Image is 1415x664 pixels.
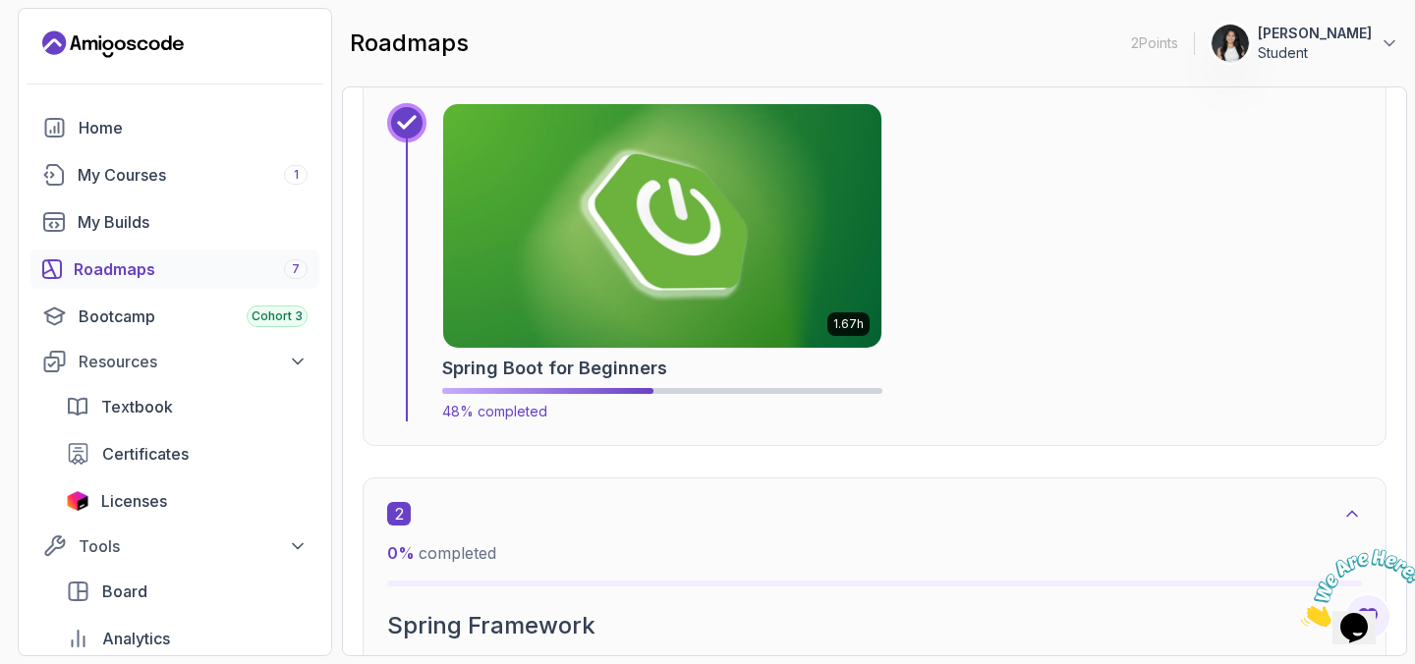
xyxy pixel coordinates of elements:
div: Resources [79,350,308,373]
iframe: chat widget [1293,541,1415,635]
a: board [54,572,319,611]
span: Licenses [101,489,167,513]
span: Board [102,580,147,603]
div: Home [79,116,308,139]
a: textbook [54,387,319,426]
span: completed [387,543,496,563]
span: Textbook [101,395,173,418]
button: Resources [30,344,319,379]
button: user profile image[PERSON_NAME]Student [1211,24,1399,63]
h2: Spring Framework [387,610,1362,641]
div: Roadmaps [74,257,308,281]
a: analytics [54,619,319,658]
img: user profile image [1212,25,1249,62]
a: builds [30,202,319,242]
p: Student [1258,43,1372,63]
div: Bootcamp [79,304,308,328]
a: roadmaps [30,249,319,289]
span: Certificates [102,442,189,466]
img: Chat attention grabber [8,8,130,85]
div: My Courses [78,163,308,187]
h2: roadmaps [350,28,469,59]
div: My Builds [78,210,308,234]
a: Landing page [42,28,184,60]
img: jetbrains icon [66,491,89,511]
span: 1 [294,167,299,183]
a: certificates [54,434,319,473]
img: Spring Boot for Beginners card [432,98,892,354]
a: home [30,108,319,147]
p: 2 Points [1131,33,1178,53]
a: courses [30,155,319,194]
span: 48% completed [442,403,547,419]
a: licenses [54,481,319,521]
span: Analytics [102,627,170,650]
div: Tools [79,534,308,558]
button: Tools [30,528,319,564]
a: Spring Boot for Beginners card1.67hSpring Boot for Beginners48% completed [442,103,882,421]
p: 1.67h [833,316,864,332]
span: 2 [387,502,411,526]
span: 0 % [387,543,415,563]
span: 7 [292,261,300,277]
a: bootcamp [30,297,319,336]
p: [PERSON_NAME] [1258,24,1372,43]
span: Cohort 3 [252,308,303,324]
h2: Spring Boot for Beginners [442,355,667,382]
